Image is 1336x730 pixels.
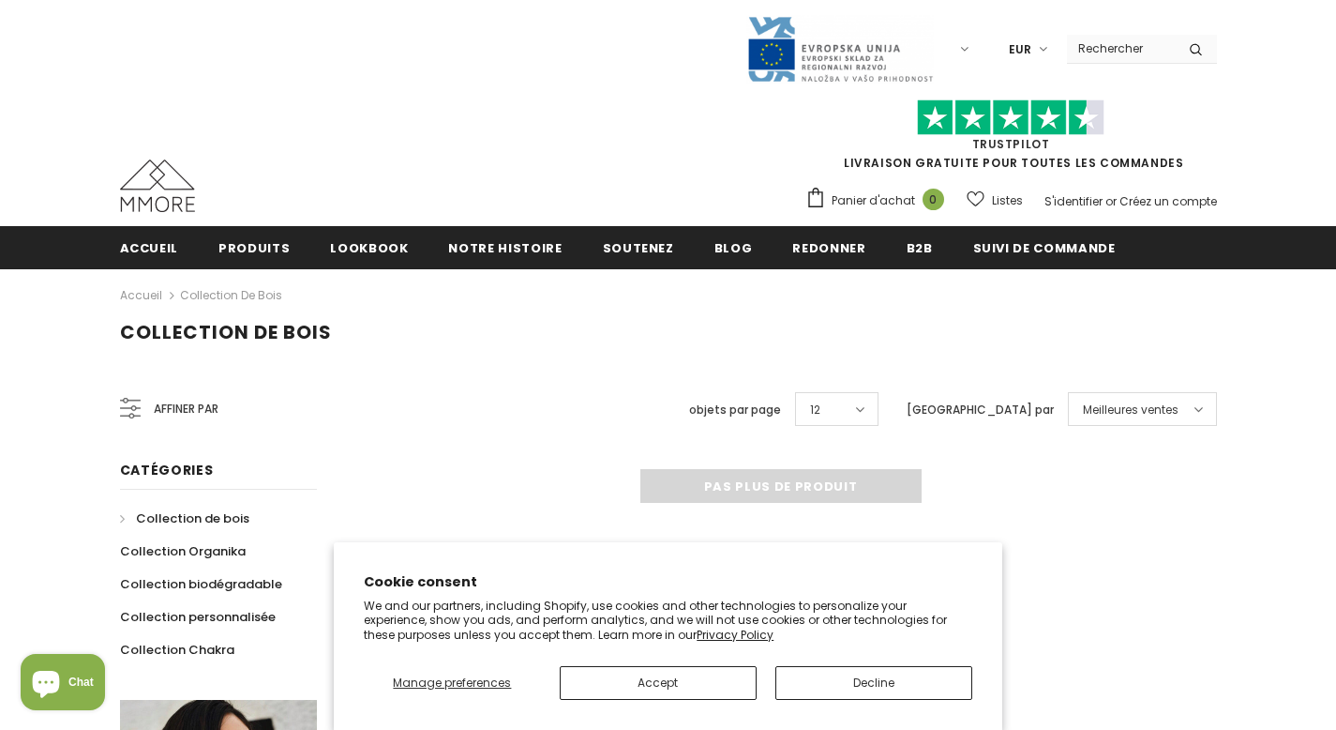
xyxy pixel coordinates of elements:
[120,568,282,601] a: Collection biodégradable
[603,239,674,257] span: soutenez
[907,401,1054,419] label: [GEOGRAPHIC_DATA] par
[218,239,290,257] span: Produits
[218,226,290,268] a: Produits
[448,226,562,268] a: Notre histoire
[393,675,511,691] span: Manage preferences
[792,239,865,257] span: Redonner
[1067,35,1175,62] input: Search Site
[805,187,953,215] a: Panier d'achat 0
[120,461,214,479] span: Catégories
[560,666,757,700] button: Accept
[120,641,234,659] span: Collection Chakra
[746,40,934,56] a: Javni Razpis
[810,401,820,419] span: 12
[120,226,179,268] a: Accueil
[832,191,915,210] span: Panier d'achat
[120,535,246,568] a: Collection Organika
[907,239,933,257] span: B2B
[120,502,249,535] a: Collection de bois
[120,319,332,345] span: Collection de bois
[973,239,1116,257] span: Suivi de commande
[120,575,282,593] span: Collection biodégradable
[120,633,234,666] a: Collection Chakra
[973,226,1116,268] a: Suivi de commande
[917,99,1104,136] img: Faites confiance aux étoiles pilotes
[180,287,282,303] a: Collection de bois
[364,666,540,700] button: Manage preferences
[120,601,276,633] a: Collection personnalisée
[330,226,408,268] a: Lookbook
[907,226,933,268] a: B2B
[967,184,1023,217] a: Listes
[448,239,562,257] span: Notre histoire
[1009,40,1031,59] span: EUR
[603,226,674,268] a: soutenez
[364,599,972,643] p: We and our partners, including Shopify, use cookies and other technologies to personalize your ex...
[364,572,972,592] h2: Cookie consent
[792,226,865,268] a: Redonner
[136,509,249,527] span: Collection de bois
[330,239,408,257] span: Lookbook
[1083,401,1178,419] span: Meilleures ventes
[1119,193,1217,209] a: Créez un compte
[120,239,179,257] span: Accueil
[120,608,276,626] span: Collection personnalisée
[714,239,753,257] span: Blog
[120,542,246,560] span: Collection Organika
[746,15,934,84] img: Javni Razpis
[805,108,1217,171] span: LIVRAISON GRATUITE POUR TOUTES LES COMMANDES
[689,401,781,419] label: objets par page
[15,654,111,715] inbox-online-store-chat: Shopify online store chat
[120,160,195,212] img: Cas MMORE
[714,226,753,268] a: Blog
[923,189,944,210] span: 0
[154,399,218,419] span: Affiner par
[992,191,1023,210] span: Listes
[697,627,773,643] a: Privacy Policy
[1044,193,1103,209] a: S'identifier
[1105,193,1117,209] span: or
[972,136,1050,152] a: TrustPilot
[775,666,972,700] button: Decline
[120,284,162,307] a: Accueil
